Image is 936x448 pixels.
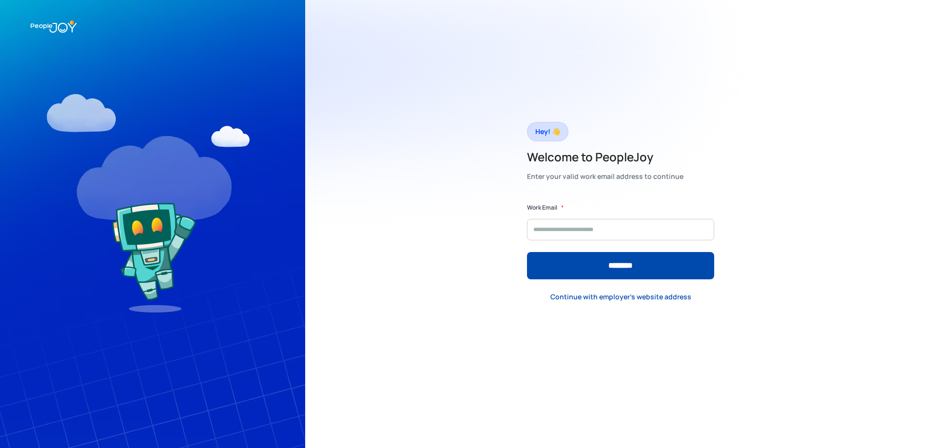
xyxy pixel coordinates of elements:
[543,287,699,307] a: Continue with employer's website address
[527,203,714,279] form: Form
[550,292,691,302] div: Continue with employer's website address
[527,149,683,165] h2: Welcome to PeopleJoy
[527,203,557,213] label: Work Email
[527,170,683,183] div: Enter your valid work email address to continue
[535,125,560,138] div: Hey! 👋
